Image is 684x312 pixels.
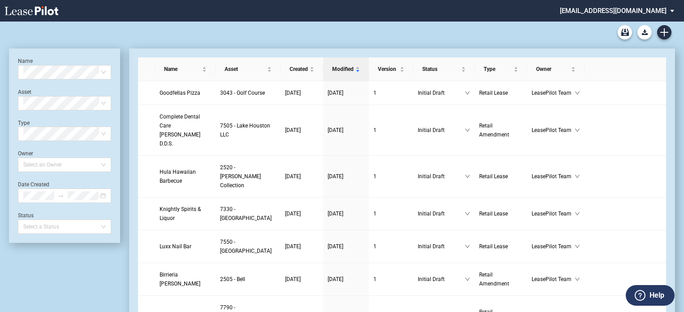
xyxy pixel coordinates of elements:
[160,205,211,223] a: Knightly Spirits & Liquor
[418,209,465,218] span: Initial Draft
[332,65,354,74] span: Modified
[160,242,211,251] a: Luxx Nail Bar
[216,57,281,81] th: Asset
[160,206,201,221] span: Knightly Spirits & Liquor
[285,127,301,133] span: [DATE]
[373,209,409,218] a: 1
[479,121,523,139] a: Retail Amendment
[575,174,580,179] span: down
[285,242,319,251] a: [DATE]
[373,243,377,250] span: 1
[465,174,470,179] span: down
[220,164,261,189] span: 2520 - Cordova Collection
[220,206,272,221] span: 7330 - Fountains West
[160,243,191,250] span: Luxx Nail Bar
[465,90,470,96] span: down
[160,88,211,97] a: Goodfellas Pizza
[575,277,580,282] span: down
[479,88,523,97] a: Retail Lease
[532,209,575,218] span: LeasePilot Team
[369,57,413,81] th: Version
[465,127,470,133] span: down
[290,65,308,74] span: Created
[285,275,319,284] a: [DATE]
[418,172,465,181] span: Initial Draft
[328,90,343,96] span: [DATE]
[285,172,319,181] a: [DATE]
[328,88,364,97] a: [DATE]
[479,243,508,250] span: Retail Lease
[18,58,33,64] label: Name
[479,270,523,288] a: Retail Amendment
[479,242,523,251] a: Retail Lease
[575,127,580,133] span: down
[220,90,265,96] span: 3043 - Golf Course
[328,275,364,284] a: [DATE]
[532,126,575,135] span: LeasePilot Team
[220,237,276,255] a: 7550 - [GEOGRAPHIC_DATA]
[220,163,276,190] a: 2520 - [PERSON_NAME] Collection
[373,276,377,282] span: 1
[328,243,343,250] span: [DATE]
[220,88,276,97] a: 3043 - Golf Course
[413,57,475,81] th: Status
[281,57,323,81] th: Created
[160,272,200,287] span: Birrieria Esquivel
[575,211,580,216] span: down
[373,172,409,181] a: 1
[225,65,265,74] span: Asset
[160,114,200,147] span: Complete Dental Care Dr. Csengery D.D.S.
[373,173,377,180] span: 1
[637,25,652,40] button: Download Blank Form
[418,88,465,97] span: Initial Draft
[626,285,675,306] button: Help
[328,211,343,217] span: [DATE]
[465,277,470,282] span: down
[285,88,319,97] a: [DATE]
[285,243,301,250] span: [DATE]
[328,242,364,251] a: [DATE]
[532,275,575,284] span: LeasePilot Team
[532,172,575,181] span: LeasePilot Team
[328,172,364,181] a: [DATE]
[475,57,527,81] th: Type
[418,275,465,284] span: Initial Draft
[418,242,465,251] span: Initial Draft
[532,242,575,251] span: LeasePilot Team
[479,209,523,218] a: Retail Lease
[160,167,211,185] a: Hula Hawaiian Barbecue
[422,65,459,74] span: Status
[164,65,200,74] span: Name
[373,88,409,97] a: 1
[657,25,671,40] a: Create new document
[378,65,398,74] span: Version
[532,88,575,97] span: LeasePilot Team
[527,57,584,81] th: Owner
[484,65,512,74] span: Type
[575,244,580,249] span: down
[18,181,49,188] label: Date Created
[373,126,409,135] a: 1
[479,272,509,287] span: Retail Amendment
[18,150,33,157] label: Owner
[220,205,276,223] a: 7330 - [GEOGRAPHIC_DATA]
[328,173,343,180] span: [DATE]
[479,211,508,217] span: Retail Lease
[373,275,409,284] a: 1
[220,275,276,284] a: 2505 - Bell
[285,173,301,180] span: [DATE]
[220,123,270,138] span: 7505 - Lake Houston LLC
[465,211,470,216] span: down
[285,276,301,282] span: [DATE]
[465,244,470,249] span: down
[18,212,34,219] label: Status
[220,276,245,282] span: 2505 - Bell
[649,290,664,301] label: Help
[285,211,301,217] span: [DATE]
[155,57,216,81] th: Name
[479,90,508,96] span: Retail Lease
[58,193,64,199] span: to
[220,121,276,139] a: 7505 - Lake Houston LLC
[220,239,272,254] span: 7550 - Lovers Lane
[323,57,369,81] th: Modified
